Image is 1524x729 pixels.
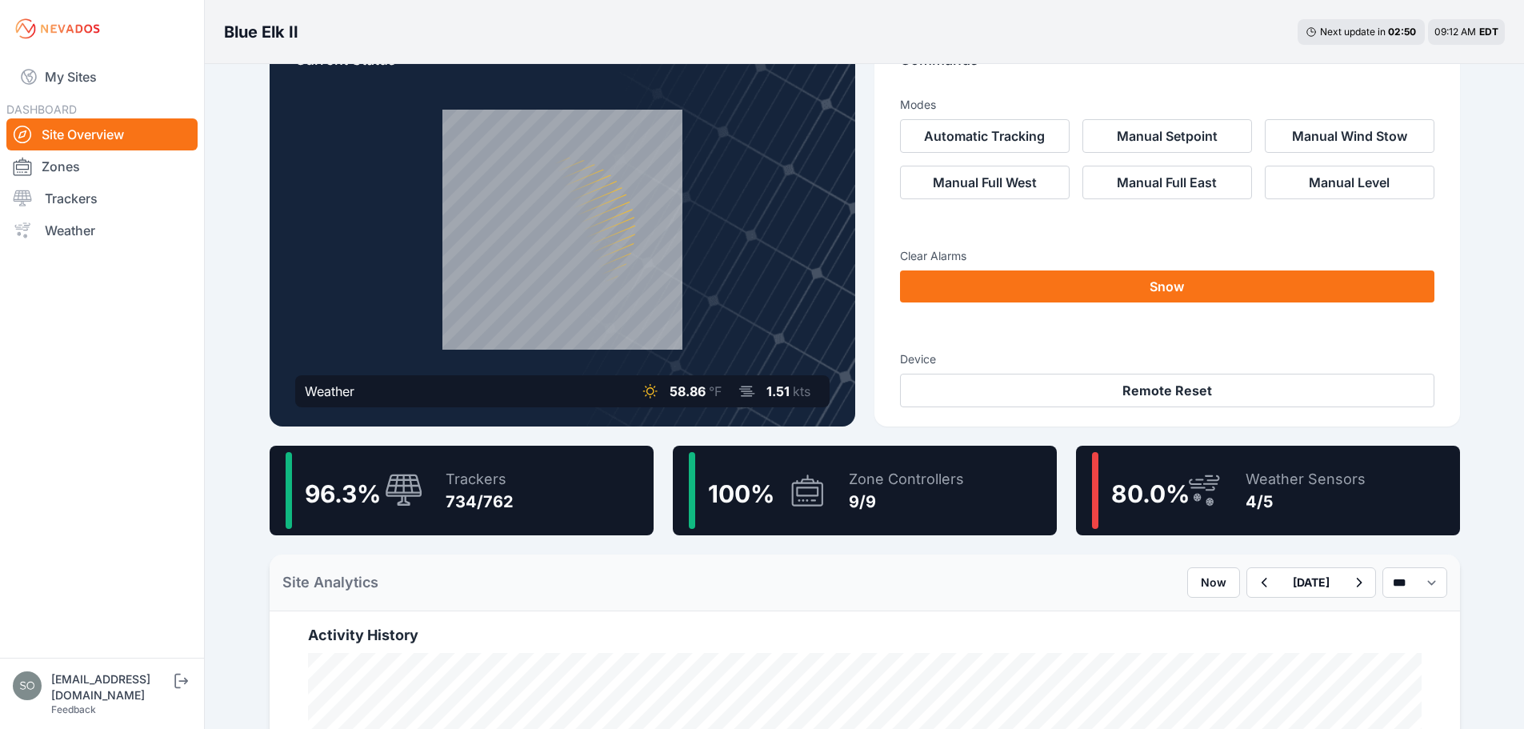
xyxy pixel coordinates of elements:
div: 02 : 50 [1388,26,1417,38]
a: Site Overview [6,118,198,150]
button: [DATE] [1280,568,1342,597]
span: 96.3 % [305,479,381,508]
button: Manual Setpoint [1082,119,1252,153]
span: °F [709,383,722,399]
div: Trackers [446,468,514,491]
a: My Sites [6,58,198,96]
div: Zone Controllers [849,468,964,491]
p: Current Status [295,49,830,84]
div: 9/9 [849,491,964,513]
span: 80.0 % [1111,479,1190,508]
h3: Device [900,351,1434,367]
span: Next update in [1320,26,1386,38]
a: Weather [6,214,198,246]
span: 100 % [708,479,774,508]
img: Nevados [13,16,102,42]
button: Remote Reset [900,374,1434,407]
div: 734/762 [446,491,514,513]
a: 96.3%Trackers734/762 [270,446,654,535]
h3: Modes [900,97,936,113]
button: Manual Wind Stow [1265,119,1434,153]
button: Snow [900,270,1434,302]
img: solarae@invenergy.com [13,671,42,700]
h3: Clear Alarms [900,248,1434,264]
a: Trackers [6,182,198,214]
a: 80.0%Weather Sensors4/5 [1076,446,1460,535]
span: EDT [1479,26,1498,38]
span: 1.51 [766,383,790,399]
p: Commands [900,49,1434,84]
button: Manual Full East [1082,166,1252,199]
div: 4/5 [1246,491,1366,513]
h3: Blue Elk II [224,21,298,43]
h2: Activity History [308,624,1422,647]
div: [EMAIL_ADDRESS][DOMAIN_NAME] [51,671,171,703]
a: Zones [6,150,198,182]
button: Manual Full West [900,166,1070,199]
span: DASHBOARD [6,102,77,116]
div: Weather [305,382,354,401]
nav: Breadcrumb [224,11,298,53]
span: 09:12 AM [1434,26,1476,38]
button: Now [1187,567,1240,598]
span: kts [793,383,810,399]
span: 58.86 [670,383,706,399]
h2: Site Analytics [282,571,378,594]
button: Manual Level [1265,166,1434,199]
button: Automatic Tracking [900,119,1070,153]
a: 100%Zone Controllers9/9 [673,446,1057,535]
a: Feedback [51,703,96,715]
div: Weather Sensors [1246,468,1366,491]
